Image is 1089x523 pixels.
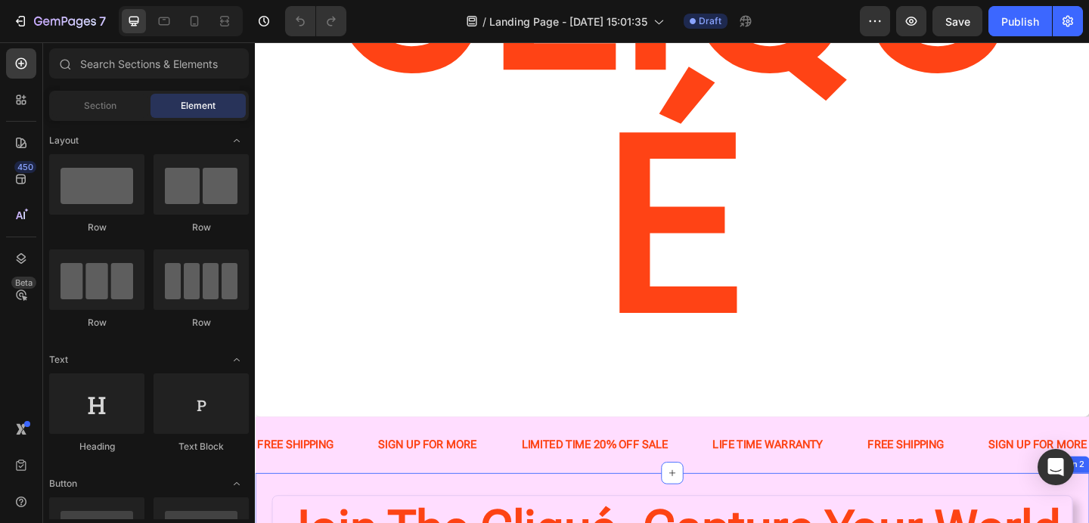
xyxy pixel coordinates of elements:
div: Row [154,316,249,330]
div: Undo/Redo [285,6,346,36]
div: 450 [14,161,36,173]
p: LIMITED TIME 20% OFF SALE [290,427,449,449]
div: Beta [11,277,36,289]
span: Draft [699,14,721,28]
button: 7 [6,6,113,36]
div: Heading [49,440,144,453]
div: FREE SHIPPING [665,426,751,450]
span: Element [181,99,216,113]
span: Toggle open [225,128,249,153]
div: Open Intercom Messenger [1038,449,1074,485]
div: LIFE TIME WARRANTY [496,426,619,450]
div: Row [49,221,144,234]
span: Section [84,99,116,113]
span: Layout [49,134,79,147]
span: Save [945,15,970,28]
p: SIGN UP FOR MORE [134,427,241,449]
span: Toggle open [225,348,249,372]
p: 7 [99,12,106,30]
span: / [482,14,486,29]
p: SIGN UP FOR MORE [798,427,905,449]
span: Button [49,477,77,491]
span: Toggle open [225,472,249,496]
div: FREE SHIPPING [1,426,87,450]
button: Publish [988,6,1052,36]
span: Landing Page - [DATE] 15:01:35 [489,14,647,29]
div: Row [49,316,144,330]
div: Row [154,221,249,234]
div: Publish [1001,14,1039,29]
div: Text Block [154,440,249,453]
input: Search Sections & Elements [49,48,249,79]
iframe: Design area [255,42,1089,523]
span: Text [49,353,68,367]
button: Save [932,6,982,36]
div: Section 2 [858,453,904,466]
